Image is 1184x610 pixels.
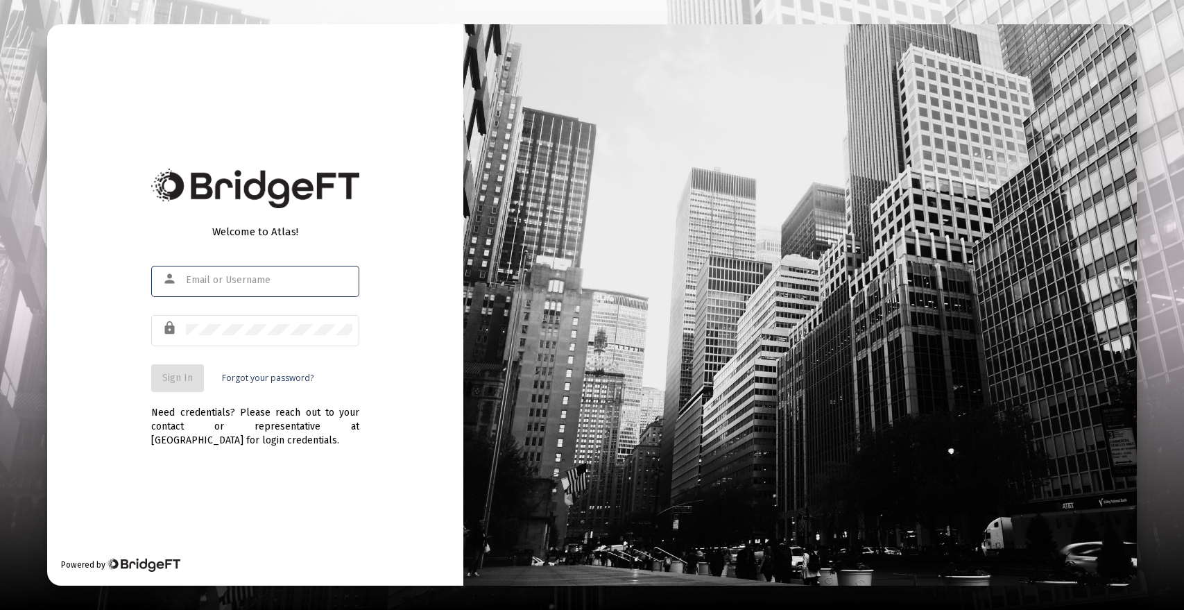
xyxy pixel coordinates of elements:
div: Need credentials? Please reach out to your contact or representative at [GEOGRAPHIC_DATA] for log... [151,392,359,448]
mat-icon: person [162,271,179,287]
img: Bridge Financial Technology Logo [151,169,359,208]
button: Sign In [151,364,204,392]
div: Powered by [61,558,180,572]
img: Bridge Financial Technology Logo [107,558,180,572]
div: Welcome to Atlas! [151,225,359,239]
span: Sign In [162,372,193,384]
input: Email or Username [186,275,352,286]
a: Forgot your password? [222,371,314,385]
mat-icon: lock [162,320,179,337]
